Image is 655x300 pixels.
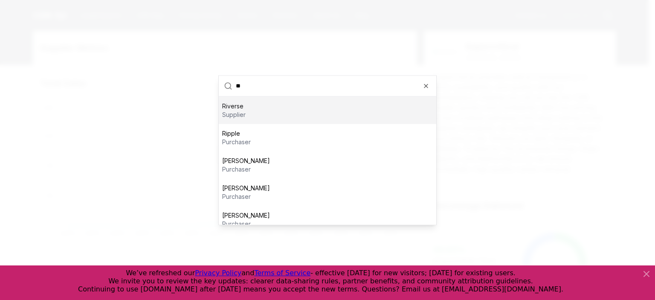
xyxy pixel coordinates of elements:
[222,129,251,137] p: Ripple
[222,156,270,165] p: [PERSON_NAME]
[222,137,251,146] p: purchaser
[222,211,270,219] p: [PERSON_NAME]
[222,183,270,192] p: [PERSON_NAME]
[222,192,270,201] p: purchaser
[222,219,270,228] p: purchaser
[222,102,246,110] p: Riverse
[222,165,270,173] p: purchaser
[222,110,246,119] p: supplier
